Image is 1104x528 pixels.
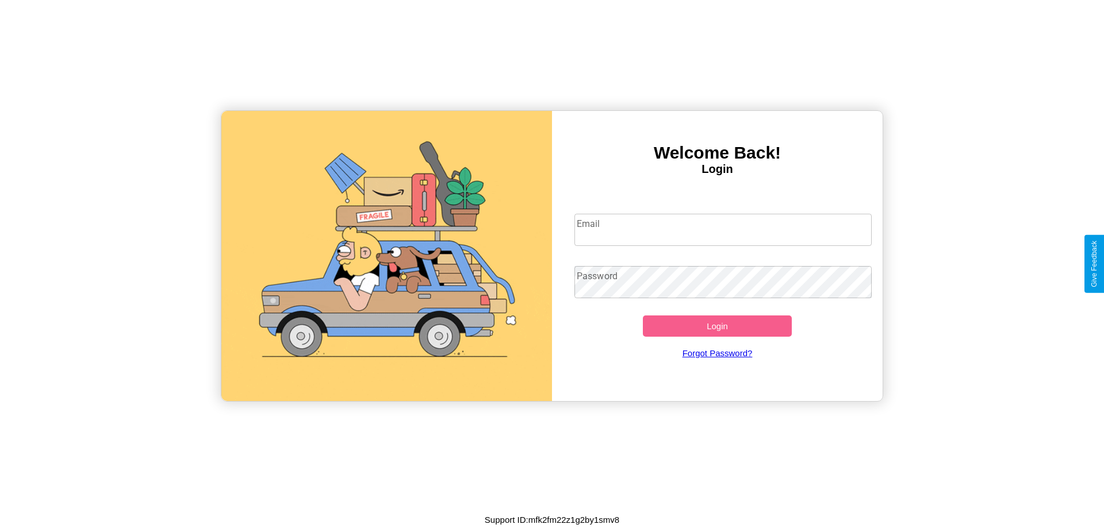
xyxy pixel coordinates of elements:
[552,163,883,176] h4: Login
[643,315,792,337] button: Login
[569,337,867,369] a: Forgot Password?
[221,111,552,401] img: gif
[1090,241,1098,287] div: Give Feedback
[485,512,619,527] p: Support ID: mfk2fm22z1g2by1smv8
[552,143,883,163] h3: Welcome Back!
